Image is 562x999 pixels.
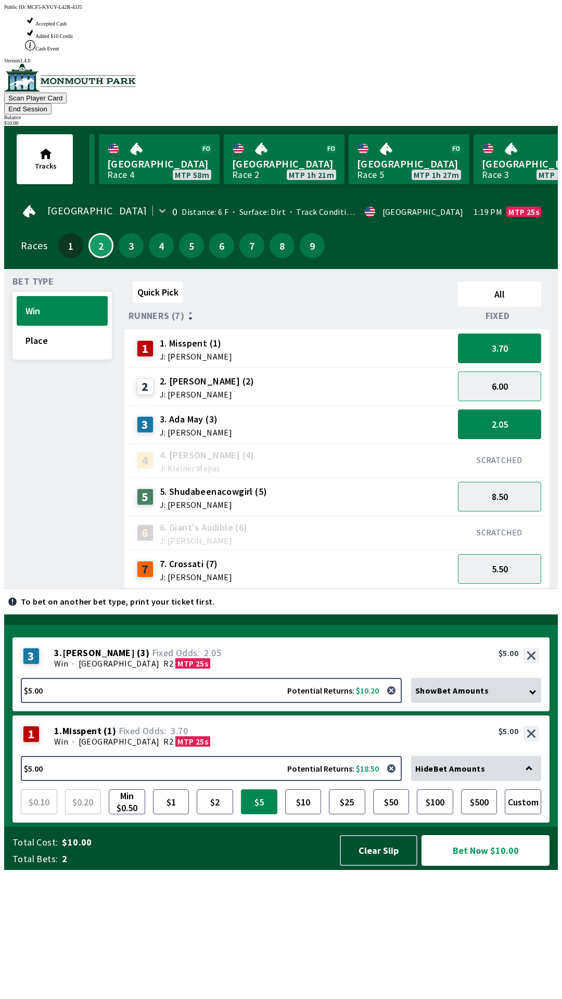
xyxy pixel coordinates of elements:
span: $25 [331,792,363,812]
span: J: [PERSON_NAME] [160,428,232,437]
span: 2.05 [492,418,508,430]
span: 4. [PERSON_NAME] (4) [160,449,254,462]
span: 1 . [54,726,62,736]
span: $100 [419,792,451,812]
span: Track Condition: Firm [286,207,377,217]
button: $1 [153,789,189,814]
img: venue logo [4,63,136,92]
span: 2. [PERSON_NAME] (2) [160,375,254,388]
span: 1. Misspent (1) [160,337,232,350]
div: 7 [137,561,154,578]
button: Quick Pick [133,281,183,303]
a: [GEOGRAPHIC_DATA]Race 5MTP 1h 27m [349,134,469,184]
div: Race 4 [107,171,134,179]
span: 3 . [54,648,62,658]
span: Hide Bet Amounts [415,763,485,774]
span: 7 [242,242,262,249]
div: 1 [137,340,154,357]
button: $25 [329,789,365,814]
button: $5.00Potential Returns: $10.20 [21,678,402,703]
span: 5.50 [492,563,508,575]
span: Total Cost: [12,836,58,849]
button: 2.05 [458,409,541,439]
span: J: [PERSON_NAME] [160,501,267,509]
button: 6 [209,233,234,258]
button: Win [17,296,108,326]
div: 6 [137,524,154,541]
div: 1 [23,726,40,742]
span: MTP 58m [175,171,209,179]
span: · [72,736,74,747]
div: Fixed [454,311,545,321]
span: J: [PERSON_NAME] [160,573,232,581]
span: 4 [151,242,171,249]
span: 8 [272,242,292,249]
div: Race 2 [232,171,259,179]
button: $5 [241,789,277,814]
span: Surface: Dirt [228,207,286,217]
span: Accepted Cash [35,21,67,27]
span: [GEOGRAPHIC_DATA] [79,736,160,747]
span: Bet Now $10.00 [430,844,541,857]
span: MTP 1h 27m [414,171,459,179]
button: 4 [149,233,174,258]
div: Public ID: [4,4,558,10]
span: 5 [182,242,201,249]
span: MCF5-KYUY-L42R-43J5 [27,4,82,10]
button: Place [17,326,108,355]
span: 1:19 PM [474,208,502,216]
button: 1 [58,233,83,258]
div: 3 [23,648,40,664]
a: [GEOGRAPHIC_DATA]Race 4MTP 58m [99,134,220,184]
span: ( 3 ) [137,648,149,658]
span: Place [25,335,99,347]
div: SCRATCHED [458,455,541,465]
span: · [72,658,74,669]
span: Clear Slip [349,844,408,856]
span: ( 1 ) [104,726,116,736]
span: 3.70 [171,725,188,737]
span: 2 [92,243,110,248]
span: 2.05 [204,647,221,659]
span: Cash Event [35,46,59,52]
div: 4 [137,452,154,469]
span: $2 [199,792,231,812]
div: $5.00 [499,726,518,736]
span: Misspent [62,726,101,736]
button: 3 [119,233,144,258]
div: 3 [137,416,154,433]
span: [GEOGRAPHIC_DATA] [232,157,336,171]
span: Fixed [486,312,510,320]
span: Bet Type [12,277,54,286]
div: SCRATCHED [458,527,541,537]
span: $10 [288,792,319,812]
span: 5. Shudabeenacowgirl (5) [160,485,267,498]
span: 2 [62,853,330,865]
div: Races [21,241,47,250]
span: $10.00 [62,836,330,849]
button: 5 [179,233,204,258]
button: $100 [417,789,453,814]
span: 8.50 [492,491,508,503]
span: Win [54,736,68,747]
button: $10 [285,789,322,814]
span: $1 [156,792,187,812]
span: Total Bets: [12,853,58,865]
span: Win [54,658,68,669]
span: 9 [302,242,322,249]
button: 5.50 [458,554,541,584]
div: Balance [4,114,558,120]
span: Quick Pick [137,286,178,298]
span: Tracks [35,161,57,171]
button: End Session [4,104,52,114]
span: [GEOGRAPHIC_DATA] [79,658,160,669]
button: All [458,281,541,306]
div: 5 [137,489,154,505]
div: $5.00 [499,648,518,658]
span: 6 [212,242,232,249]
p: To bet on another bet type, print your ticket first. [21,597,215,606]
span: Added $10 Credit [35,33,73,39]
button: Scan Player Card [4,93,67,104]
button: 7 [239,233,264,258]
span: J: [PERSON_NAME] [160,536,248,545]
